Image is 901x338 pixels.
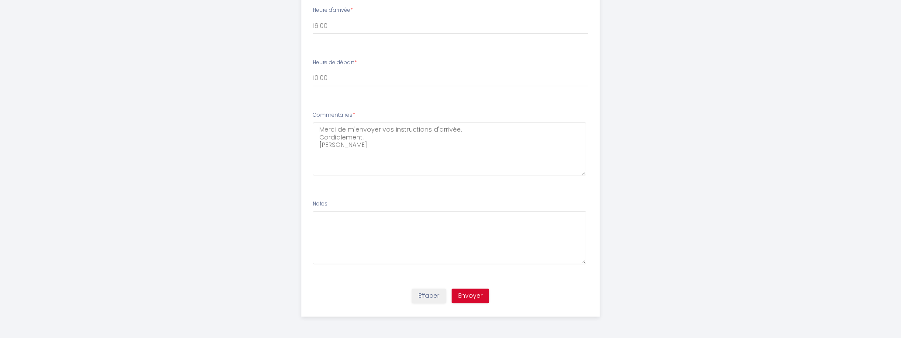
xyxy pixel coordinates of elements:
[313,59,357,67] label: Heure de départ
[313,200,328,208] label: Notes
[313,111,355,119] label: Commentaires
[452,289,489,303] button: Envoyer
[412,289,446,303] button: Effacer
[313,6,353,14] label: Heure d'arrivée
